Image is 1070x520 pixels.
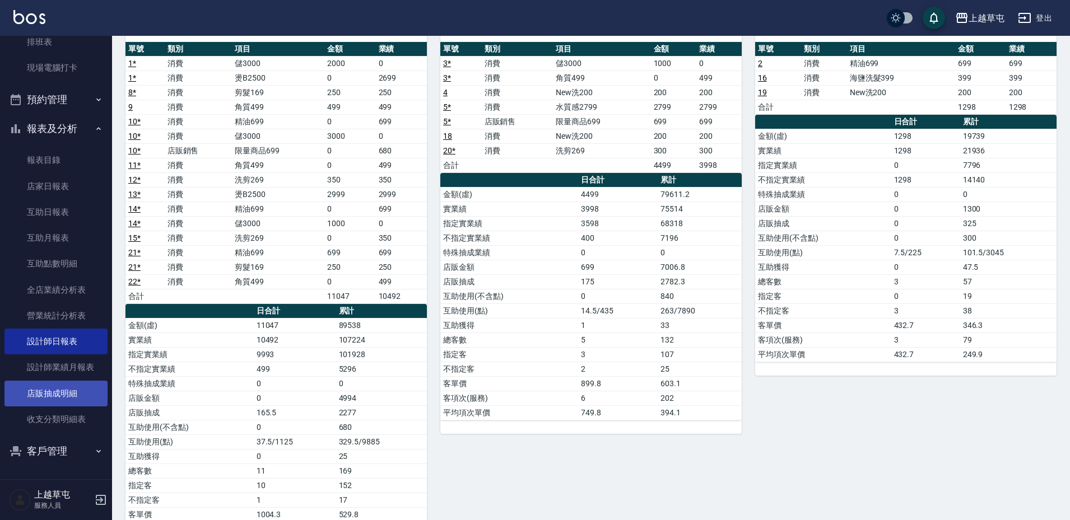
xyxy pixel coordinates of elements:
td: 1298 [955,100,1006,114]
td: 消費 [482,71,553,85]
td: 1300 [960,202,1057,216]
td: 7796 [960,158,1057,172]
a: 全店業績分析表 [4,277,108,303]
td: 指定實業績 [125,347,254,362]
td: 實業績 [755,143,891,158]
a: 4 [443,88,448,97]
td: 指定客 [125,478,254,493]
td: 1298 [891,129,960,143]
h5: 上越草屯 [34,489,91,500]
td: 699 [955,56,1006,71]
button: save [923,7,945,29]
td: 57 [960,274,1057,289]
td: 75514 [658,202,742,216]
td: 699 [651,114,696,129]
td: 499 [254,362,336,376]
td: 2782.3 [658,274,742,289]
td: 消費 [165,172,232,187]
td: 店販銷售 [482,114,553,129]
td: 200 [651,129,696,143]
a: 設計師業績月報表 [4,354,108,380]
a: 2 [758,59,762,68]
a: 店家日報表 [4,174,108,199]
td: 249.9 [960,347,1057,362]
td: 3 [891,303,960,318]
td: 限量商品699 [232,143,324,158]
td: 5296 [336,362,427,376]
td: 0 [960,187,1057,202]
td: 2699 [376,71,427,85]
td: 3000 [324,129,375,143]
th: 類別 [165,42,232,57]
td: 特殊抽成業績 [755,187,891,202]
td: 603.1 [658,376,742,391]
td: 互助使用(不含點) [125,420,254,434]
td: 消費 [165,202,232,216]
td: 消費 [482,56,553,71]
td: 客項次(服務) [440,391,578,405]
td: 89538 [336,318,427,332]
td: 1000 [324,216,375,231]
td: 實業績 [440,202,578,216]
th: 項目 [847,42,956,57]
td: 3598 [578,216,658,231]
td: 399 [955,71,1006,85]
td: 4499 [651,158,696,172]
td: 399 [1006,71,1057,85]
td: 消費 [165,274,232,289]
td: 400 [578,231,658,245]
td: 4994 [336,391,427,405]
td: 0 [578,289,658,303]
td: 指定實業績 [755,158,891,172]
a: 18 [443,132,452,140]
th: 業績 [376,42,427,57]
td: 14140 [960,172,1057,187]
table: a dense table [440,173,742,420]
td: 消費 [801,56,847,71]
td: 200 [696,129,742,143]
a: 排班表 [4,29,108,55]
td: 消費 [165,85,232,100]
th: 類別 [801,42,847,57]
td: New洗200 [847,85,956,100]
td: 互助使用(點) [755,245,891,260]
th: 日合計 [891,115,960,129]
td: 互助使用(不含點) [440,289,578,303]
td: 特殊抽成業績 [125,376,254,391]
td: 精油699 [232,245,324,260]
td: 7.5/225 [891,245,960,260]
td: 175 [578,274,658,289]
th: 金額 [955,42,1006,57]
td: 3998 [696,158,742,172]
a: 互助日報表 [4,199,108,225]
td: 消費 [165,100,232,114]
th: 項目 [232,42,324,57]
td: 0 [324,158,375,172]
td: 儲3000 [232,129,324,143]
td: 消費 [482,85,553,100]
td: 7196 [658,231,742,245]
td: 4499 [578,187,658,202]
td: 165.5 [254,405,336,420]
td: 300 [696,143,742,158]
td: 消費 [165,216,232,231]
td: 0 [336,376,427,391]
td: 消費 [165,260,232,274]
td: 0 [891,260,960,274]
a: 收支分類明細表 [4,406,108,432]
td: 消費 [165,231,232,245]
td: 499 [376,100,427,114]
td: 客項次(服務) [755,332,891,347]
td: 精油699 [232,202,324,216]
a: 9 [128,102,133,111]
td: 總客數 [755,274,891,289]
td: New洗200 [553,129,650,143]
td: 499 [376,274,427,289]
td: 350 [376,172,427,187]
td: 不指定實業績 [125,362,254,376]
td: 11 [254,463,336,478]
td: 329.5/9885 [336,434,427,449]
img: Person [9,489,31,511]
p: 服務人員 [34,500,91,510]
th: 業績 [696,42,742,57]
